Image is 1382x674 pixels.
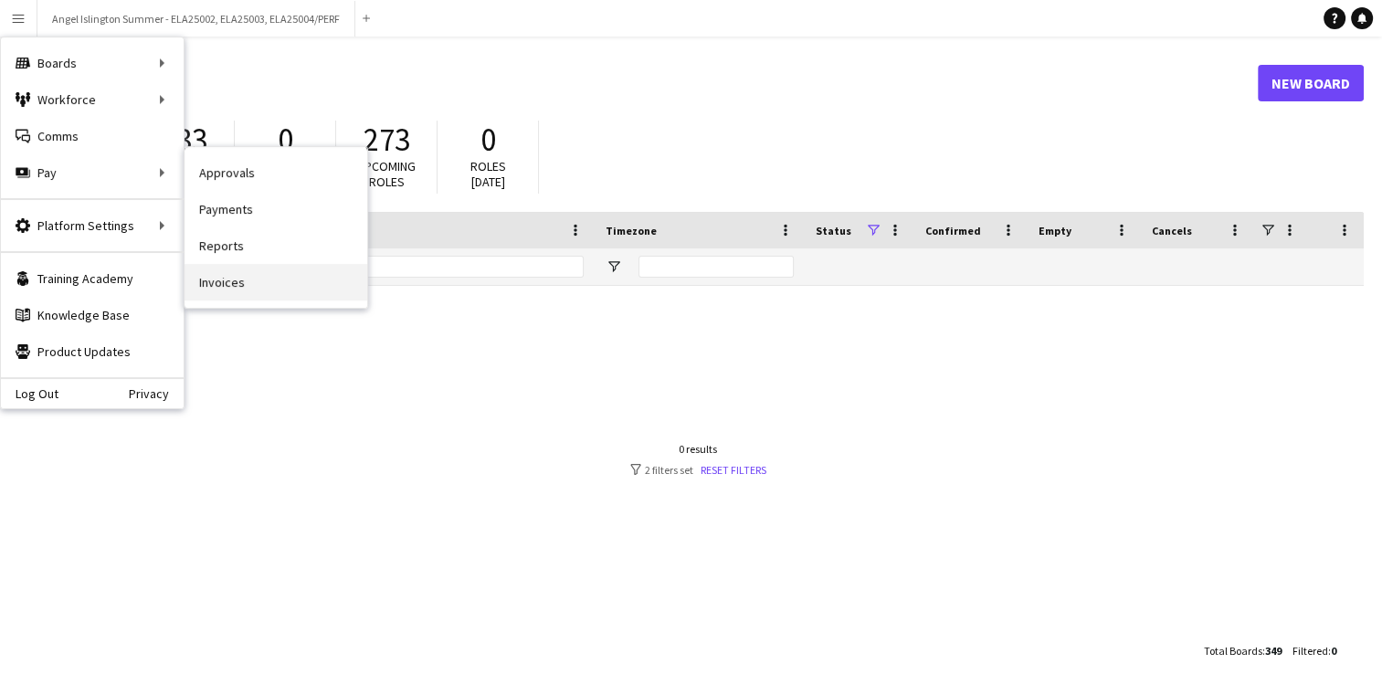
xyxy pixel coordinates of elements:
a: Approvals [185,154,367,191]
span: Timezone [606,224,657,237]
span: 349 [1265,644,1282,658]
a: Payments [185,191,367,227]
span: Empty [1039,224,1071,237]
span: Cancels [1152,224,1192,237]
span: Confirmed [925,224,981,237]
input: Timezone Filter Input [638,256,794,278]
span: Status [816,224,851,237]
h1: Boards [32,69,1258,97]
a: Reset filters [701,463,766,477]
a: New Board [1258,65,1364,101]
div: 0 results [630,442,766,456]
a: Comms [1,118,184,154]
div: Pay [1,154,184,191]
a: Invoices [185,264,367,300]
span: 0 [278,120,293,160]
div: 2 filters set [630,463,766,477]
a: Reports [185,227,367,264]
a: Privacy [129,386,184,401]
div: : [1292,633,1336,669]
span: 0 [1331,644,1336,658]
button: Angel Islington Summer - ELA25002, ELA25003, ELA25004/PERF [37,1,355,37]
a: Log Out [1,386,58,401]
a: Training Academy [1,260,184,297]
div: Platform Settings [1,207,184,244]
a: Product Updates [1,333,184,370]
button: Open Filter Menu [606,258,622,275]
span: Total Boards [1204,644,1262,658]
span: 0 [480,120,496,160]
span: Roles [DATE] [470,158,506,190]
span: 273 [364,120,410,160]
span: Upcoming roles [357,158,416,190]
a: Knowledge Base [1,297,184,333]
div: Boards [1,45,184,81]
span: Filtered [1292,644,1328,658]
div: Workforce [1,81,184,118]
div: : [1204,633,1282,669]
